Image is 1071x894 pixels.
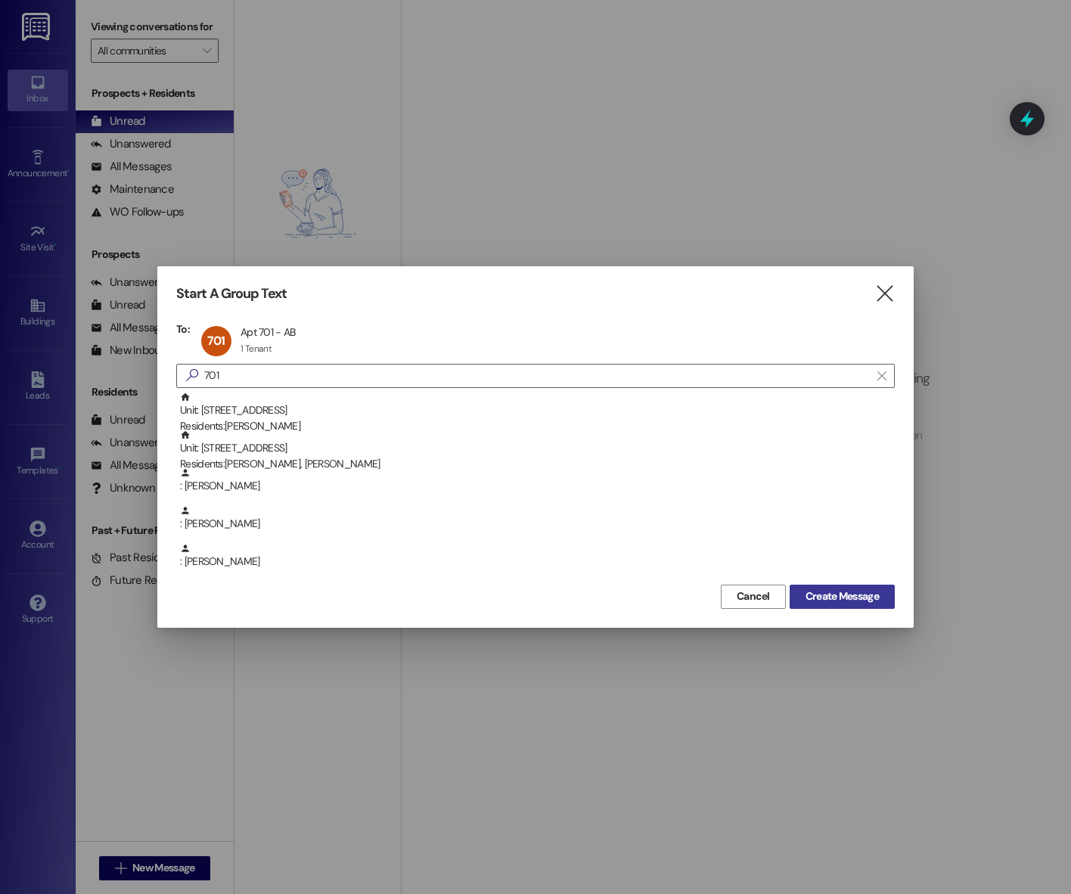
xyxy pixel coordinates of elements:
div: Unit: [STREET_ADDRESS] [180,392,895,435]
div: Unit: [STREET_ADDRESS] [180,430,895,473]
div: Apt 701 - AB [241,325,296,339]
button: Clear text [870,365,894,387]
i:  [180,368,204,383]
span: Create Message [806,588,879,604]
div: : [PERSON_NAME] [176,467,895,505]
button: Create Message [790,585,895,609]
button: Cancel [721,585,786,609]
div: : [PERSON_NAME] [180,543,895,570]
div: : [PERSON_NAME] [180,467,895,494]
input: Search for any contact or apartment [204,365,870,386]
h3: To: [176,322,190,336]
div: : [PERSON_NAME] [176,543,895,581]
div: Unit: [STREET_ADDRESS]Residents:[PERSON_NAME] [176,392,895,430]
i:  [877,370,886,382]
span: Cancel [737,588,770,604]
i:  [874,286,895,302]
div: Residents: [PERSON_NAME], [PERSON_NAME] [180,456,895,472]
div: 1 Tenant [241,343,272,355]
span: 701 [207,333,225,349]
h3: Start A Group Text [176,285,287,303]
div: Residents: [PERSON_NAME] [180,418,895,434]
div: : [PERSON_NAME] [176,505,895,543]
div: : [PERSON_NAME] [180,505,895,532]
div: Unit: [STREET_ADDRESS]Residents:[PERSON_NAME], [PERSON_NAME] [176,430,895,467]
